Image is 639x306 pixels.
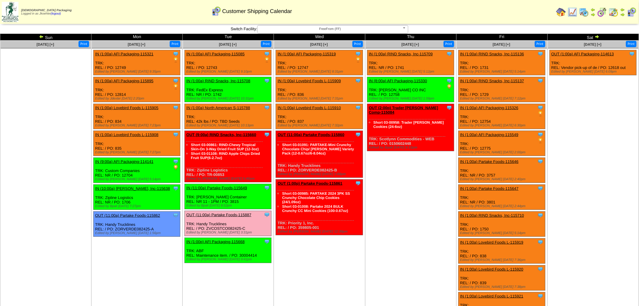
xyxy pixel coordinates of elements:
[460,177,545,181] div: Edited by [PERSON_NAME] [DATE] 2:40pm
[538,158,544,164] img: Tooltip
[186,258,271,261] div: Edited by [PERSON_NAME] [DATE] 9:41pm
[460,240,524,245] a: IN (1:00a) Lovebird Foods L-115919
[219,42,236,47] a: [DATE] [+]
[369,97,454,100] div: Edited by [PERSON_NAME] [DATE] 1:59pm
[282,204,348,213] a: Short 03-01008: Partake 2024 BULK Crunchy CC Mini Cookies (100-0.67oz)
[538,212,544,218] img: Tooltip
[170,41,180,47] button: Print
[493,42,510,47] span: [DATE] [+]
[95,177,180,181] div: Edited by [PERSON_NAME] [DATE] 5:14pm
[128,42,145,47] a: [DATE] [+]
[460,70,545,73] div: Edited by [PERSON_NAME] [DATE] 5:14pm
[185,50,271,75] div: TRK: REL: / PO: 12743
[278,70,362,73] div: Edited by [PERSON_NAME] [DATE] 8:31pm
[352,41,363,47] button: Print
[367,50,454,75] div: TRK: REL: NR / PO: 1741
[264,239,270,245] img: Tooltip
[460,132,519,137] a: IN (1:00a) AFI Packaging-115549
[620,12,625,17] img: arrowright.gif
[173,105,179,111] img: Tooltip
[21,9,72,15] span: Logged in as Jkoehler
[276,77,363,102] div: TRK: REL: / PO: 836
[264,78,270,84] img: Tooltip
[95,213,160,218] a: OUT (11:00a) Partake Foods-115862
[186,132,256,137] a: OUT (9:00a) RIND Snacks, Inc-115660
[460,79,524,83] a: IN (1:00a) RIND Snacks, Inc-115137
[626,41,637,47] button: Print
[186,97,271,100] div: Edited by [PERSON_NAME] [DATE] 10:31pm
[173,51,179,57] img: Tooltip
[369,106,438,115] a: OUT (2:00p) Trader [PERSON_NAME] Comp-115084
[369,79,427,83] a: IN (8:00a) AFI Packaging-115330
[278,230,362,233] div: Edited by [PERSON_NAME] [DATE] 12:30pm
[264,57,270,63] img: PO
[0,34,92,41] td: Sun
[374,120,444,129] a: Short 03-00958: Trader [PERSON_NAME] Cookies (24-6oz)
[95,231,180,235] div: Edited by [PERSON_NAME] [DATE] 1:56pm
[460,213,524,218] a: IN (1:00a) RIND Snacks, Inc-115710
[95,52,153,56] a: IN (1:00a) AFI Packaging-115321
[369,70,454,73] div: Edited by [PERSON_NAME] [DATE] 5:12pm
[278,172,362,176] div: Edited by [PERSON_NAME] [DATE] 1:00pm
[597,7,607,17] img: calendarblend.gif
[185,184,271,209] div: TRK: [PERSON_NAME] Container REL: NR 11 - 1PM / PO: 3815
[264,212,270,218] img: Tooltip
[95,70,180,73] div: Edited by [PERSON_NAME] [DATE] 9:35pm
[211,6,221,16] img: calendarcustomer.gif
[278,181,342,186] a: OUT (1:00p) Partake Foods-115861
[355,78,361,84] img: Tooltip
[550,50,636,75] div: TRK: REL: Vendor pick-up of de / PO: 12618 out
[37,42,54,47] a: [DATE] [+]
[591,7,596,12] img: arrowleft.gif
[369,52,433,56] a: IN (1:00a) RIND Snacks, Inc-115709
[460,106,519,110] a: IN (1:00a) AFI Packaging-115326
[460,204,545,208] div: Edited by [PERSON_NAME] [DATE] 2:44pm
[538,51,544,57] img: Tooltip
[95,124,180,127] div: Edited by [PERSON_NAME] [DATE] 7:23pm
[367,104,454,151] div: TRK: Scotlynn Commodities - WEB REL: / PO: 0150602448
[458,185,545,210] div: TRK: REL: NR / PO: 3801
[365,34,456,41] td: Thu
[276,104,363,129] div: TRK: REL: / PO: 837
[191,143,259,151] a: Short 03-00861: RIND-Chewy Tropical Skin-On 3-Way Dried Fruit SUP (12-3oz)
[261,41,271,47] button: Print
[568,7,577,17] img: line_graph.gif
[402,42,419,47] a: [DATE] [+]
[173,164,179,171] img: PO
[186,70,271,73] div: Edited by [PERSON_NAME] [DATE] 9:10pm
[460,151,545,154] div: Edited by [PERSON_NAME] [DATE] 2:00pm
[92,34,183,41] td: Mon
[460,124,545,127] div: Edited by [PERSON_NAME] [DATE] 6:30pm
[185,77,271,102] div: TRK: FedEx Express REL: NR / PO: 1742
[458,131,545,156] div: TRK: REL: / PO: 12775
[173,57,179,63] img: PO
[264,51,270,57] img: Tooltip
[278,79,341,83] a: IN (1:00a) Lovebird Foods L-115909
[460,231,545,235] div: Edited by [PERSON_NAME] [DATE] 5:14pm
[458,212,545,237] div: TRK: REL: / PO: 1750
[51,12,61,15] a: (logout)
[186,213,251,217] a: OUT (11:00a) Partake Foods-115887
[355,57,361,63] img: PO
[456,34,547,41] td: Fri
[185,238,271,263] div: TRK: ABF REL: Maintenance item. / PO: 30004414
[282,191,350,204] a: Short 03-00985: PARTAKE 2024 3PK SS Crunchy Chocolate Chip Cookies (24/1.09oz)
[95,132,159,137] a: IN (1:00a) Lovebird Foods L-115908
[278,52,336,56] a: IN (1:00a) AFI Packaging-115319
[95,186,170,191] a: IN (10:00a) [PERSON_NAME], Inc-115638
[173,132,179,138] img: Tooltip
[355,51,361,57] img: Tooltip
[627,7,637,17] img: calendarcustomer.gif
[186,52,245,56] a: IN (1:00a) AFI Packaging-115085
[173,212,179,218] img: Tooltip
[460,294,524,298] a: IN (1:00a) Lovebird Foods L-115921
[94,158,180,183] div: TRK: Custom Companies REL: NR / PO: 12704
[278,132,344,137] a: OUT (11:00a) Partake Foods-115860
[584,42,602,47] span: [DATE] [+]
[460,285,545,289] div: Edited by [PERSON_NAME] [DATE] 7:38pm
[183,34,274,41] td: Tue
[538,111,544,117] img: PO
[460,267,524,272] a: IN (1:00a) Lovebird Foods L-115920
[355,132,361,138] img: Tooltip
